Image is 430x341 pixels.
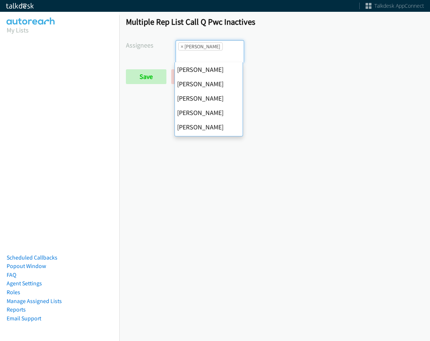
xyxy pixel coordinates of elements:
[171,69,212,84] a: Back
[175,91,243,105] li: [PERSON_NAME]
[126,69,166,84] input: Save
[7,280,42,287] a: Agent Settings
[366,2,424,10] a: Talkdesk AppConnect
[175,134,243,149] li: [PERSON_NAME]
[175,62,243,77] li: [PERSON_NAME]
[126,40,176,50] label: Assignees
[7,262,46,269] a: Popout Window
[175,77,243,91] li: [PERSON_NAME]
[7,306,26,313] a: Reports
[181,43,183,50] span: ×
[126,17,423,27] h1: Multiple Rep List Call Q Pwc Inactives
[178,42,223,51] li: Rodnika Murphy
[7,271,16,278] a: FAQ
[175,105,243,120] li: [PERSON_NAME]
[7,315,41,322] a: Email Support
[7,297,62,305] a: Manage Assigned Lists
[7,254,57,261] a: Scheduled Callbacks
[7,289,20,296] a: Roles
[7,26,29,34] a: My Lists
[175,120,243,134] li: [PERSON_NAME]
